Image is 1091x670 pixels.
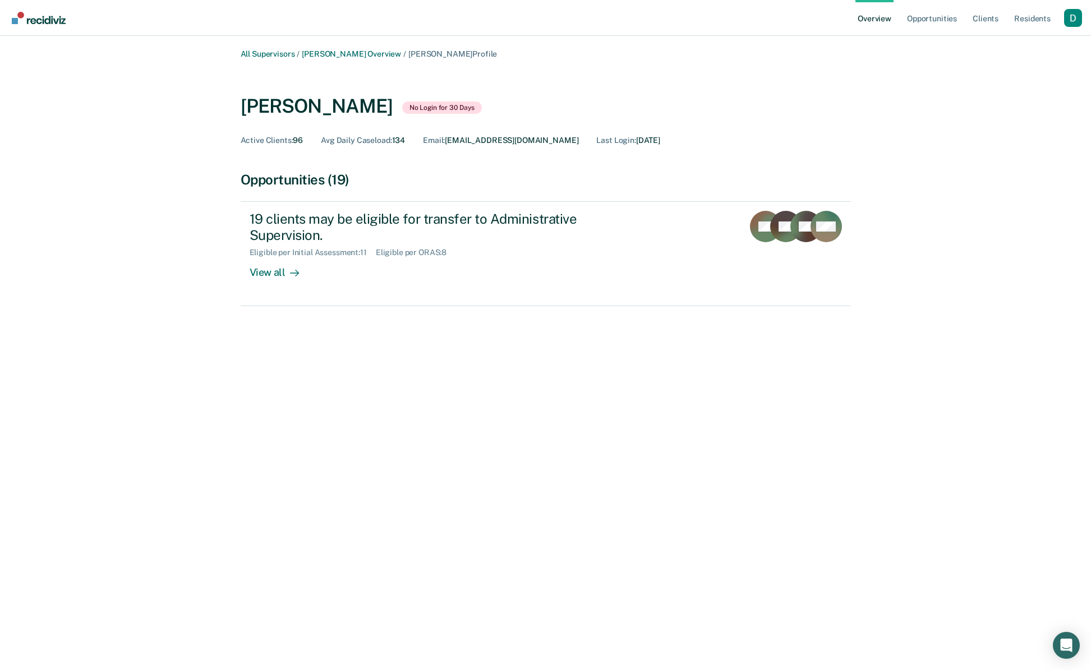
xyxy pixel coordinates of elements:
div: View all [250,257,312,279]
div: Open Intercom Messenger [1053,632,1080,659]
a: [PERSON_NAME] Overview [302,49,401,58]
span: Last Login : [596,136,636,145]
span: Email : [423,136,445,145]
div: Eligible per ORAS : 8 [376,248,455,257]
span: / [294,49,302,58]
button: Profile dropdown button [1064,9,1082,27]
span: [PERSON_NAME] Profile [408,49,497,58]
span: No Login for 30 Days [402,101,482,114]
a: 19 clients may be eligible for transfer to Administrative Supervision.Eligible per Initial Assess... [241,201,851,306]
div: 96 [241,136,303,145]
div: 19 clients may be eligible for transfer to Administrative Supervision. [250,211,643,243]
span: / [401,49,408,58]
div: [PERSON_NAME] [241,95,393,118]
a: All Supervisors [241,49,295,58]
div: 134 [321,136,405,145]
div: Opportunities (19) [241,172,851,188]
span: Active Clients : [241,136,293,145]
div: [DATE] [596,136,660,145]
span: Avg Daily Caseload : [321,136,392,145]
div: Eligible per Initial Assessment : 11 [250,248,376,257]
img: Recidiviz [12,12,66,24]
div: [EMAIL_ADDRESS][DOMAIN_NAME] [423,136,578,145]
